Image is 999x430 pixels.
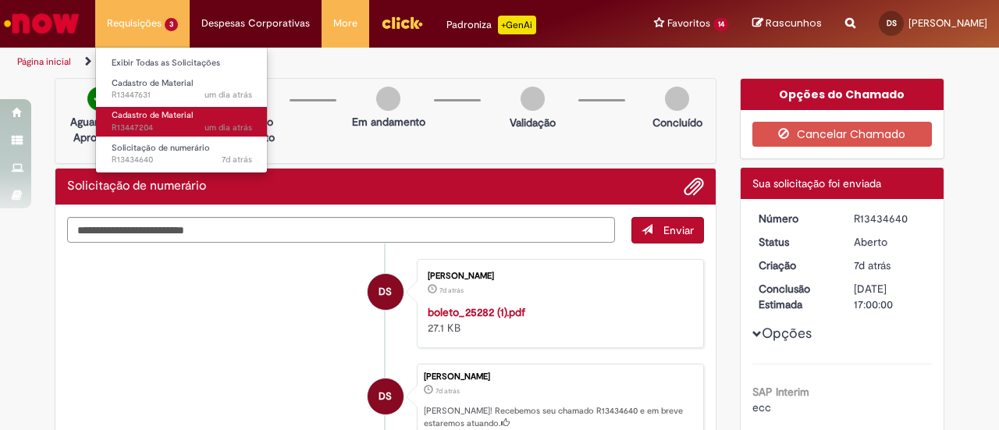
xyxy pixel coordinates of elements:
p: Concluído [652,115,702,130]
div: Danielle De Almeida Serafina [368,274,404,310]
span: More [333,16,357,31]
a: Aberto R13447631 : Cadastro de Material [96,75,268,104]
div: [DATE] 17:00:00 [854,281,926,312]
img: img-circle-grey.png [521,87,545,111]
p: [PERSON_NAME]! Recebemos seu chamado R13434640 e em breve estaremos atuando. [424,405,695,429]
span: Sua solicitação foi enviada [752,176,881,190]
div: 27.1 KB [428,304,688,336]
span: um dia atrás [204,89,252,101]
span: Cadastro de Material [112,109,193,121]
span: um dia atrás [204,122,252,133]
span: Cadastro de Material [112,77,193,89]
span: DS [887,18,897,28]
span: R13434640 [112,154,252,166]
img: ServiceNow [2,8,82,39]
span: 7d atrás [439,286,464,295]
a: Aberto R13447204 : Cadastro de Material [96,107,268,136]
h2: Solicitação de numerário Histórico de tíquete [67,179,206,194]
ul: Requisições [95,47,268,173]
time: 21/08/2025 08:29:36 [222,154,252,165]
span: R13447631 [112,89,252,101]
b: SAP Interim [752,385,809,399]
img: img-circle-grey.png [376,87,400,111]
div: R13434640 [854,211,926,226]
div: 21/08/2025 08:29:35 [854,258,926,273]
a: Aberto R13434640 : Solicitação de numerário [96,140,268,169]
p: +GenAi [498,16,536,34]
div: Danielle De Almeida Serafina [368,378,404,414]
textarea: Digite sua mensagem aqui... [67,217,615,243]
span: 14 [713,18,729,31]
div: Padroniza [446,16,536,34]
span: DS [379,273,392,311]
span: Despesas Corporativas [201,16,310,31]
dt: Conclusão Estimada [747,281,843,312]
span: 7d atrás [436,386,460,396]
span: DS [379,378,392,415]
div: Aberto [854,234,926,250]
span: Requisições [107,16,162,31]
a: boleto_25282 (1).pdf [428,305,525,319]
span: Solicitação de numerário [112,142,210,154]
div: [PERSON_NAME] [424,372,695,382]
span: 7d atrás [222,154,252,165]
span: [PERSON_NAME] [908,16,987,30]
span: Enviar [663,223,694,237]
a: Rascunhos [752,16,822,31]
div: [PERSON_NAME] [428,272,688,281]
ul: Trilhas de página [12,48,654,76]
div: Opções do Chamado [741,79,944,110]
button: Adicionar anexos [684,176,704,197]
time: 26/08/2025 10:59:31 [204,89,252,101]
span: 7d atrás [854,258,891,272]
dt: Criação [747,258,843,273]
p: Aguardando Aprovação [62,114,137,145]
dt: Número [747,211,843,226]
time: 21/08/2025 08:29:35 [436,386,460,396]
time: 21/08/2025 08:29:35 [854,258,891,272]
dt: Status [747,234,843,250]
span: ecc [752,400,771,414]
time: 21/08/2025 08:29:12 [439,286,464,295]
button: Cancelar Chamado [752,122,933,147]
img: img-circle-grey.png [665,87,689,111]
span: 3 [165,18,178,31]
span: Rascunhos [766,16,822,30]
a: Página inicial [17,55,71,68]
a: Exibir Todas as Solicitações [96,55,268,72]
p: Validação [510,115,556,130]
span: R13447204 [112,122,252,134]
p: Em andamento [352,114,425,130]
img: check-circle-green.png [87,87,112,111]
button: Enviar [631,217,704,243]
span: Favoritos [667,16,710,31]
img: click_logo_yellow_360x200.png [381,11,423,34]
